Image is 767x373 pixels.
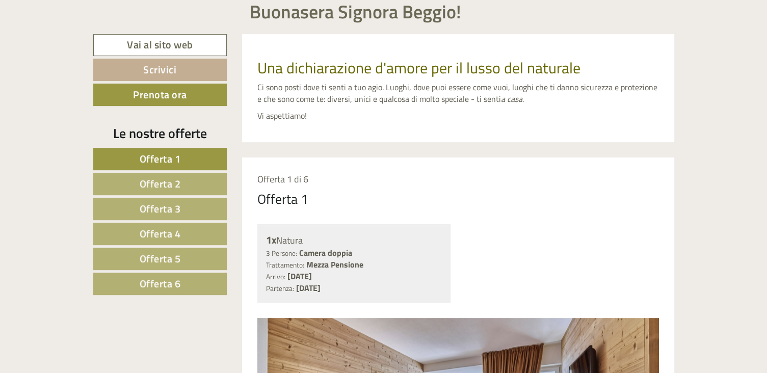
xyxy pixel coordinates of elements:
h1: Buonasera Signora Beggio! [250,2,461,22]
span: Offerta 5 [140,251,181,267]
small: 3 Persone: [266,248,297,258]
div: [GEOGRAPHIC_DATA] [15,30,147,38]
small: Arrivo: [266,272,285,282]
div: [DATE] [183,8,219,25]
div: Natura [266,233,442,248]
a: Prenota ora [93,84,227,106]
span: Offerta 4 [140,226,181,242]
span: Offerta 1 [140,151,181,167]
small: Partenza: [266,283,294,294]
p: Vi aspettiamo! [257,110,659,122]
small: Trattamento: [266,260,304,270]
b: Mezza Pensione [306,258,363,271]
b: [DATE] [287,270,312,282]
span: Offerta 6 [140,276,181,291]
span: Offerta 3 [140,201,181,217]
p: Ci sono posti dove ti senti a tuo agio. Luoghi, dove puoi essere come vuoi, luoghi che ti danno s... [257,82,659,105]
span: Offerta 1 di 6 [257,172,308,186]
small: 18:12 [15,49,147,57]
button: Invia [348,264,402,286]
div: Le nostre offerte [93,124,227,143]
b: [DATE] [296,282,321,294]
span: Una dichiarazione d'amore per il lusso del naturale [257,56,580,79]
b: Camera doppia [299,247,352,259]
a: Vai al sito web [93,34,227,56]
em: a [501,93,505,105]
a: Scrivici [93,59,227,81]
div: Offerta 1 [257,190,308,208]
div: Buon giorno, come possiamo aiutarla? [8,28,152,59]
span: Offerta 2 [140,176,181,192]
em: casa [507,93,522,105]
b: 1x [266,232,276,248]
